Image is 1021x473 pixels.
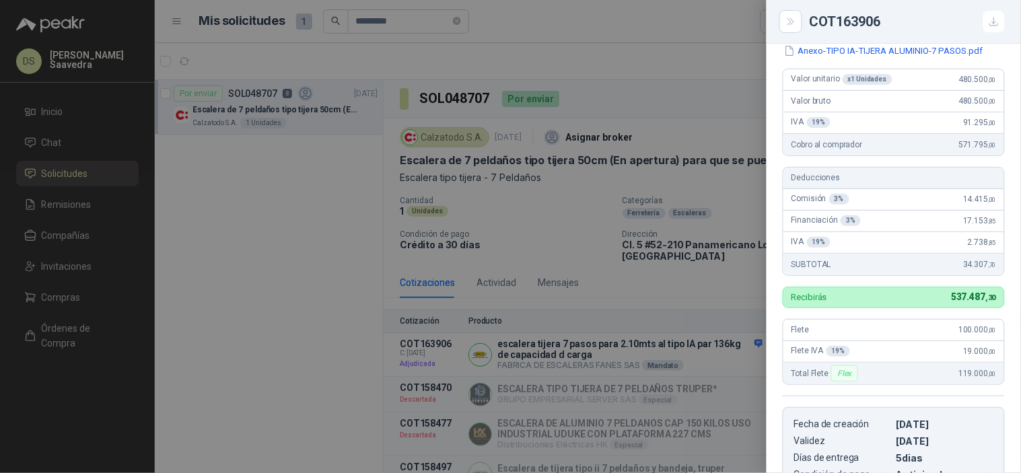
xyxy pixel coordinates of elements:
[791,74,892,85] span: Valor unitario
[958,140,996,149] span: 571.795
[985,293,996,302] span: ,30
[807,117,831,128] div: 19 %
[963,216,996,225] span: 17.153
[794,419,891,430] p: Fecha de creación
[958,369,996,378] span: 119.000
[791,260,831,269] span: SUBTOTAL
[794,452,891,464] p: Días de entrega
[807,237,831,248] div: 19 %
[988,141,996,149] span: ,00
[791,325,809,334] span: Flete
[791,140,862,149] span: Cobro al comprador
[783,44,985,58] button: Anexo-TIPO IA-TIJERA ALUMINIO-7 PASOS.pdf
[896,419,993,430] p: [DATE]
[988,370,996,377] span: ,00
[791,365,861,381] span: Total Flete
[963,194,996,204] span: 14.415
[988,196,996,203] span: ,00
[988,119,996,126] span: ,00
[958,325,996,334] span: 100.000
[791,117,831,128] span: IVA
[826,346,851,357] div: 19 %
[829,194,849,205] div: 3 %
[841,215,861,226] div: 3 %
[958,96,996,106] span: 480.500
[831,365,857,381] div: Flex
[951,291,996,302] span: 537.487
[988,239,996,246] span: ,85
[988,98,996,105] span: ,00
[963,118,996,127] span: 91.295
[843,74,892,85] div: x 1 Unidades
[896,435,993,447] p: [DATE]
[810,11,1005,32] div: COT163906
[958,75,996,84] span: 480.500
[896,452,993,464] p: 5 dias
[791,194,849,205] span: Comisión
[794,435,891,447] p: Validez
[963,260,996,269] span: 34.307
[968,238,996,247] span: 2.738
[988,76,996,83] span: ,00
[791,215,861,226] span: Financiación
[791,346,850,357] span: Flete IVA
[791,237,831,248] span: IVA
[791,96,831,106] span: Valor bruto
[791,293,827,301] p: Recibirás
[988,261,996,268] span: ,70
[783,13,799,30] button: Close
[988,326,996,334] span: ,00
[988,217,996,225] span: ,85
[963,347,996,356] span: 19.000
[791,173,840,182] span: Deducciones
[988,348,996,355] span: ,00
